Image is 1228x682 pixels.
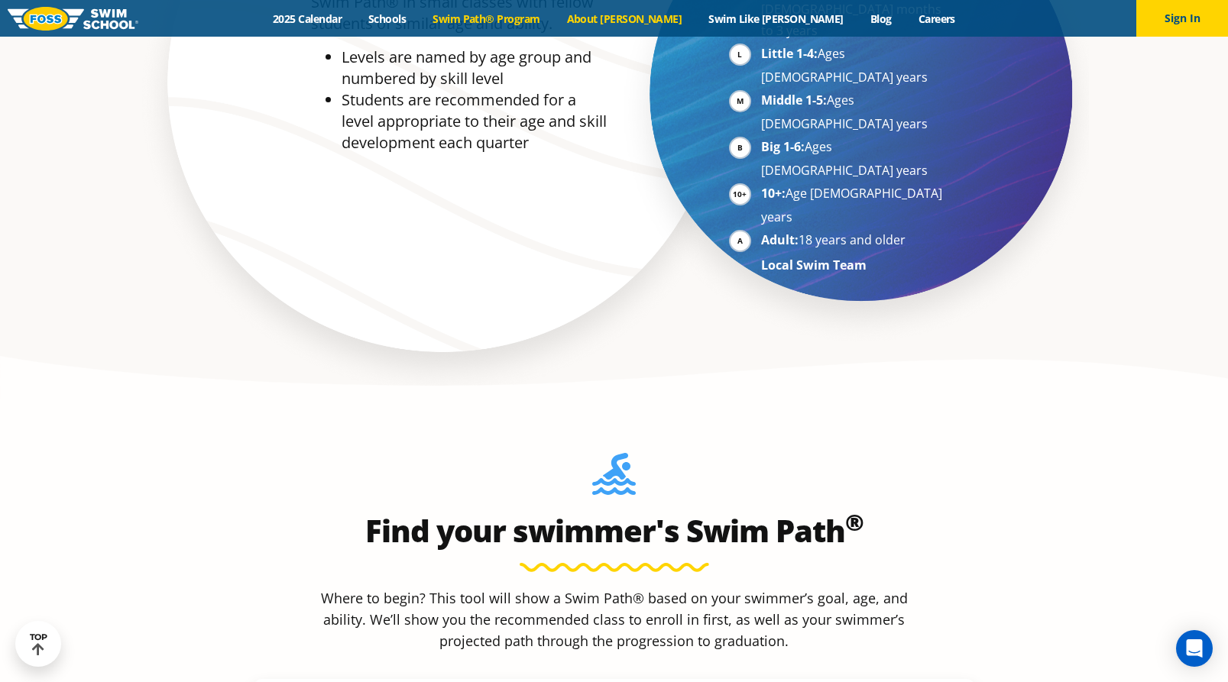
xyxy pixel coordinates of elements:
[1176,630,1213,667] div: Open Intercom Messenger
[695,11,857,26] a: Swim Like [PERSON_NAME]
[355,11,420,26] a: Schools
[761,138,805,155] strong: Big 1-6:
[342,89,607,154] li: Students are recommended for a level appropriate to their age and skill development each quarter
[761,45,818,62] strong: Little 1-4:
[857,11,905,26] a: Blog
[8,7,138,31] img: FOSS Swim School Logo
[30,632,47,656] div: TOP
[761,231,799,248] strong: Adult:
[761,257,867,273] strong: Local Swim Team
[761,185,786,202] strong: 10+:
[592,453,636,505] img: Foss-Location-Swimming-Pool-Person.svg
[260,11,355,26] a: 2025 Calendar
[315,587,914,651] p: Where to begin? This tool will show a Swim Path® based on your swimmer’s goal, age, and ability. ...
[254,512,975,549] h2: Find your swimmer's Swim Path
[845,506,863,538] sup: ®
[342,47,607,89] li: Levels are named by age group and numbered by skill level
[761,183,948,228] li: Age [DEMOGRAPHIC_DATA] years
[420,11,553,26] a: Swim Path® Program
[761,229,948,253] li: 18 years and older
[761,89,948,134] li: Ages [DEMOGRAPHIC_DATA] years
[553,11,695,26] a: About [PERSON_NAME]
[761,43,948,88] li: Ages [DEMOGRAPHIC_DATA] years
[761,136,948,181] li: Ages [DEMOGRAPHIC_DATA] years
[761,92,827,108] strong: Middle 1-5:
[905,11,968,26] a: Careers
